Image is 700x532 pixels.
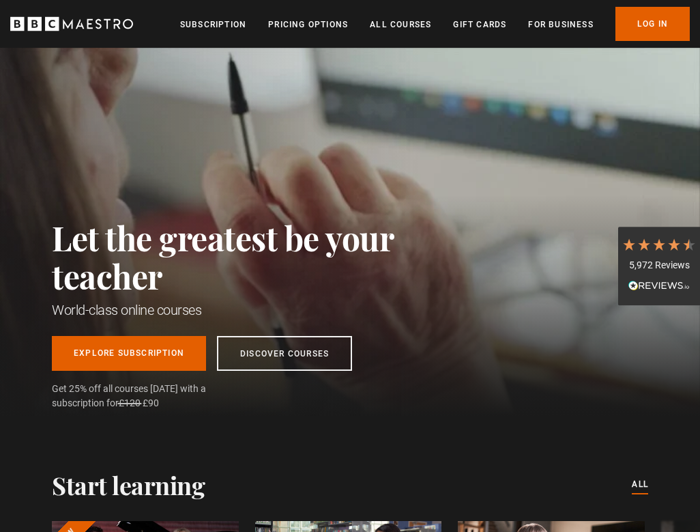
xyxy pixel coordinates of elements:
a: Log In [615,7,690,41]
a: All Courses [370,18,431,31]
div: 5,972 ReviewsRead All Reviews [618,227,700,306]
a: Discover Courses [217,336,352,371]
div: 4.7 Stars [622,237,697,252]
a: Explore Subscription [52,336,206,371]
a: Pricing Options [268,18,348,31]
h2: Start learning [52,471,205,499]
a: For business [528,18,593,31]
a: Gift Cards [453,18,506,31]
nav: Primary [180,7,690,41]
a: Subscription [180,18,246,31]
div: 5,972 Reviews [622,259,697,272]
h1: World-class online courses [52,300,454,320]
span: £120 [119,397,141,408]
svg: BBC Maestro [10,14,133,34]
span: Get 25% off all courses [DATE] with a subscription for [52,382,236,410]
h2: Let the greatest be your teacher [52,219,454,295]
img: REVIEWS.io [628,281,690,290]
div: Read All Reviews [622,279,697,295]
span: £90 [143,397,159,408]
